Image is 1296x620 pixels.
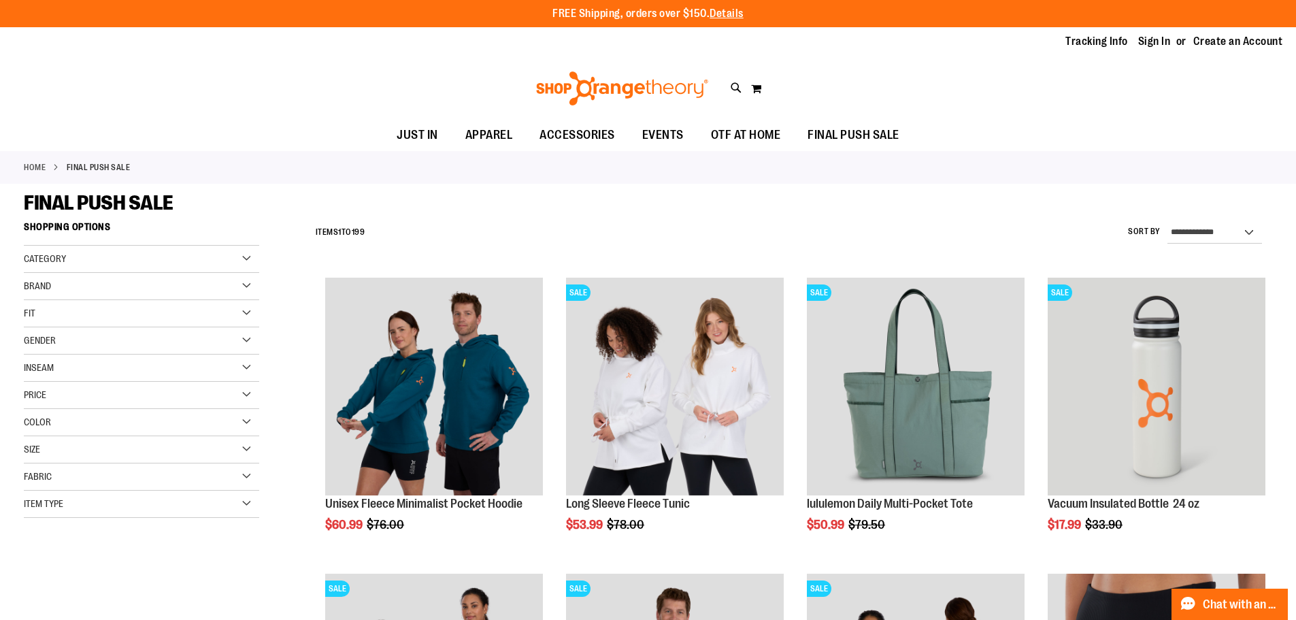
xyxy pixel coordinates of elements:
[566,278,784,495] img: Product image for Fleece Long Sleeve
[24,389,46,400] span: Price
[24,191,173,214] span: FINAL PUSH SALE
[325,497,522,510] a: Unisex Fleece Minimalist Pocket Hoodie
[710,7,744,20] a: Details
[24,280,51,291] span: Brand
[807,278,1025,495] img: lululemon Daily Multi-Pocket Tote
[325,278,543,495] img: Unisex Fleece Minimalist Pocket Hoodie
[1128,226,1161,238] label: Sort By
[1048,497,1199,510] a: Vacuum Insulated Bottle 24 oz
[367,518,406,532] span: $76.00
[352,227,365,237] span: 199
[24,253,66,264] span: Category
[383,120,452,151] a: JUST IN
[552,6,744,22] p: FREE Shipping, orders over $150.
[848,518,887,532] span: $79.50
[526,120,629,151] a: ACCESSORIES
[24,215,259,246] strong: Shopping Options
[1041,271,1272,566] div: product
[325,581,350,597] span: SALE
[1048,278,1265,497] a: Vacuum Insulated Bottle 24 ozSALE
[607,518,646,532] span: $78.00
[629,120,697,151] a: EVENTS
[559,271,791,566] div: product
[24,498,63,509] span: Item Type
[807,278,1025,497] a: lululemon Daily Multi-Pocket ToteSALE
[325,278,543,497] a: Unisex Fleece Minimalist Pocket Hoodie
[318,271,550,566] div: product
[316,222,365,243] h2: Items to
[807,284,831,301] span: SALE
[397,120,438,150] span: JUST IN
[1172,589,1289,620] button: Chat with an Expert
[539,120,615,150] span: ACCESSORIES
[1138,34,1171,49] a: Sign In
[24,444,40,455] span: Size
[711,120,781,150] span: OTF AT HOME
[24,161,46,174] a: Home
[1048,518,1083,532] span: $17.99
[24,308,35,319] span: Fit
[325,518,365,532] span: $60.99
[24,471,52,482] span: Fabric
[807,581,831,597] span: SALE
[642,120,684,150] span: EVENTS
[24,417,51,427] span: Color
[67,161,131,174] strong: FINAL PUSH SALE
[452,120,527,151] a: APPAREL
[1065,34,1128,49] a: Tracking Info
[534,71,710,105] img: Shop Orangetheory
[566,581,591,597] span: SALE
[1193,34,1283,49] a: Create an Account
[24,335,56,346] span: Gender
[1203,598,1280,611] span: Chat with an Expert
[807,518,846,532] span: $50.99
[697,120,795,151] a: OTF AT HOME
[566,278,784,497] a: Product image for Fleece Long SleeveSALE
[808,120,899,150] span: FINAL PUSH SALE
[338,227,342,237] span: 1
[566,284,591,301] span: SALE
[794,120,913,150] a: FINAL PUSH SALE
[566,497,690,510] a: Long Sleeve Fleece Tunic
[800,271,1031,566] div: product
[1048,278,1265,495] img: Vacuum Insulated Bottle 24 oz
[465,120,513,150] span: APPAREL
[807,497,973,510] a: lululemon Daily Multi-Pocket Tote
[566,518,605,532] span: $53.99
[1085,518,1125,532] span: $33.90
[1048,284,1072,301] span: SALE
[24,362,54,373] span: Inseam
